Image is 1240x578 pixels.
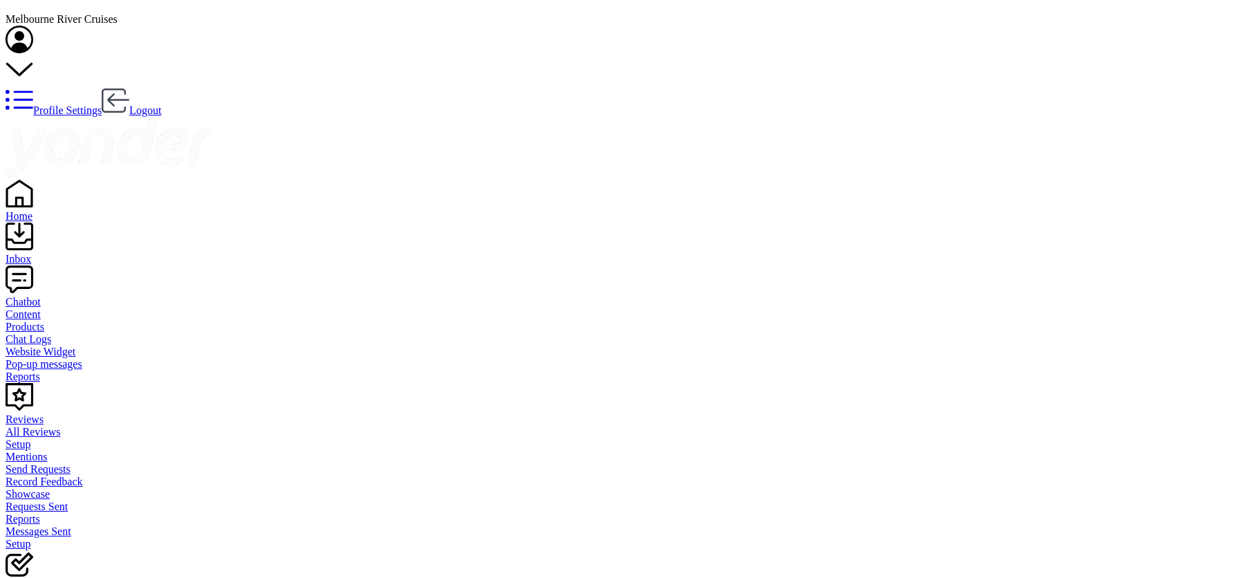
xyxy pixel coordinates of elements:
a: Content [6,308,1234,321]
a: Home [6,198,1234,223]
div: Chatbot [6,296,1234,308]
a: Products [6,321,1234,333]
a: Inbox [6,241,1234,265]
a: Reports [6,513,1234,525]
a: Reports [6,371,1234,383]
a: Chat Logs [6,333,1234,346]
div: Reviews [6,413,1234,426]
a: Reviews [6,401,1234,426]
a: Send Requests [6,463,1234,476]
div: Melbourne River Cruises [6,13,1234,26]
a: Setup [6,538,1234,550]
a: Website Widget [6,346,1234,358]
div: Inbox [6,253,1234,265]
a: Chatbot [6,283,1234,308]
a: Record Feedback [6,476,1234,488]
div: Home [6,210,1234,223]
a: Pop-up messages [6,358,1234,371]
img: yonder-white-logo.png [6,117,213,177]
a: Showcase [6,488,1234,501]
a: Logout [102,104,161,116]
a: Mentions [6,451,1234,463]
a: Profile Settings [6,104,102,116]
a: Messages Sent [6,525,1234,538]
a: All Reviews [6,426,1234,438]
a: Setup [6,438,1234,451]
a: Requests Sent [6,501,1234,513]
